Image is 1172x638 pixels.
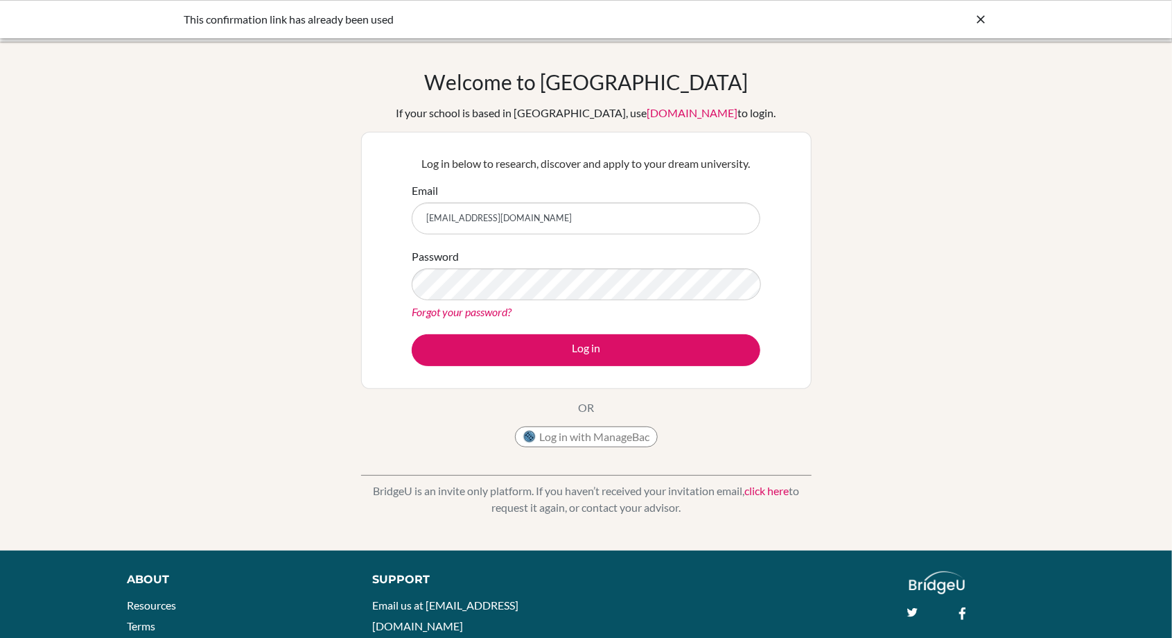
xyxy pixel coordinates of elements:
a: Terms [127,619,155,632]
div: This confirmation link has already been used [184,11,780,28]
a: Email us at [EMAIL_ADDRESS][DOMAIN_NAME] [372,598,518,632]
button: Log in [412,334,760,366]
h1: Welcome to [GEOGRAPHIC_DATA] [424,69,748,94]
a: Resources [127,598,176,612]
button: Log in with ManageBac [515,426,658,447]
a: Forgot your password? [412,305,511,318]
p: BridgeU is an invite only platform. If you haven’t received your invitation email, to request it ... [361,483,812,516]
p: Log in below to research, discover and apply to your dream university. [412,155,760,172]
p: OR [578,399,594,416]
div: Support [372,571,571,588]
div: If your school is based in [GEOGRAPHIC_DATA], use to login. [396,105,776,121]
label: Email [412,182,438,199]
a: click here [744,484,789,497]
a: [DOMAIN_NAME] [647,106,738,119]
div: About [127,571,341,588]
img: logo_white@2x-f4f0deed5e89b7ecb1c2cc34c3e3d731f90f0f143d5ea2071677605dd97b5244.png [909,571,965,594]
label: Password [412,248,459,265]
